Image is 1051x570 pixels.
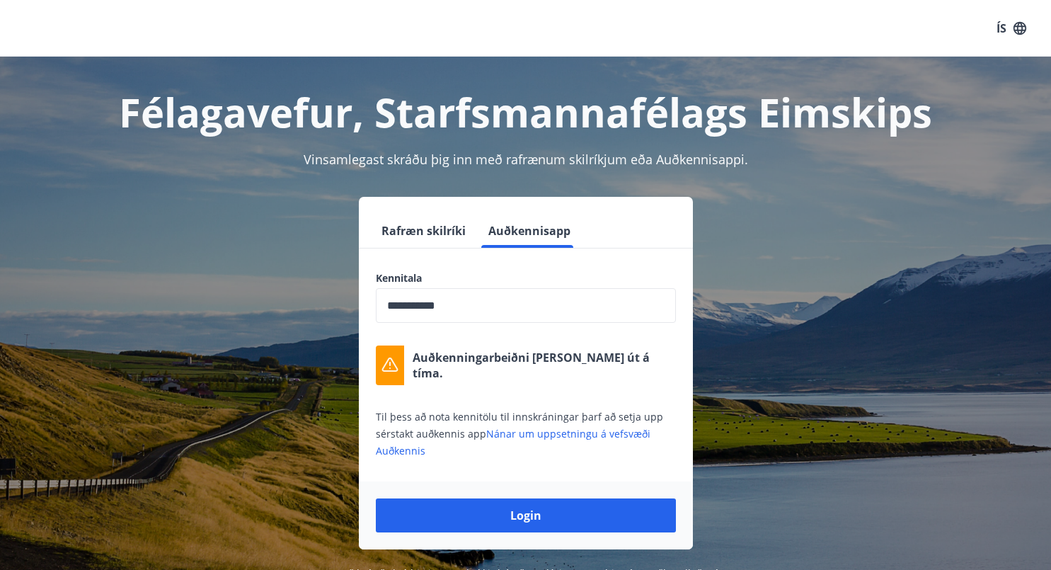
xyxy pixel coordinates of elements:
[989,16,1034,41] button: ÍS
[413,350,676,381] p: Auðkenningarbeiðni [PERSON_NAME] út á tíma.
[376,427,650,457] a: Nánar um uppsetningu á vefsvæði Auðkennis
[376,410,663,457] span: Til þess að nota kennitölu til innskráningar þarf að setja upp sérstakt auðkennis app
[376,214,471,248] button: Rafræn skilríki
[33,85,1018,139] h1: Félagavefur, Starfsmannafélags Eimskips
[483,214,576,248] button: Auðkennisapp
[304,151,748,168] span: Vinsamlegast skráðu þig inn með rafrænum skilríkjum eða Auðkennisappi.
[376,498,676,532] button: Login
[376,271,676,285] label: Kennitala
